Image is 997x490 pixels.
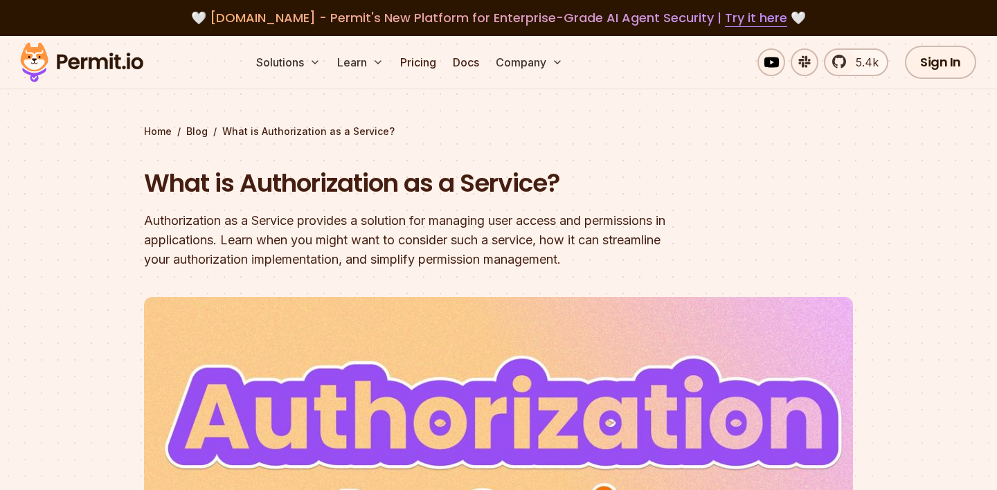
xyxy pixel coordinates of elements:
a: Try it here [725,9,787,27]
a: Docs [447,48,485,76]
h1: What is Authorization as a Service? [144,166,676,201]
img: Permit logo [14,39,150,86]
a: Home [144,125,172,138]
span: [DOMAIN_NAME] - Permit's New Platform for Enterprise-Grade AI Agent Security | [210,9,787,26]
div: / / [144,125,853,138]
button: Company [490,48,568,76]
div: Authorization as a Service provides a solution for managing user access and permissions in applic... [144,211,676,269]
a: 5.4k [824,48,888,76]
div: 🤍 🤍 [33,8,964,28]
a: Sign In [905,46,976,79]
button: Learn [332,48,389,76]
span: 5.4k [847,54,879,71]
button: Solutions [251,48,326,76]
a: Pricing [395,48,442,76]
a: Blog [186,125,208,138]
